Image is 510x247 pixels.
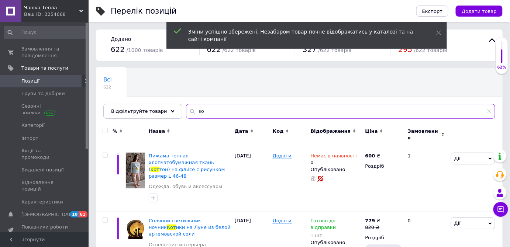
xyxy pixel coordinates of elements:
[311,166,362,173] div: Опубліковано
[21,103,68,116] span: Сезонні знижки
[311,153,357,161] span: Немає в наявності
[408,128,440,141] span: Замовлення
[365,153,375,159] b: 600
[70,211,79,218] span: 10
[273,128,284,135] span: Код
[365,218,375,223] b: 779
[311,239,362,246] div: Опубліковано
[273,218,292,224] span: Додати
[149,218,231,237] a: Соляной светильник-ночникКотики на Луне из белой артемовской соли
[235,128,248,135] span: Дата
[126,47,163,53] span: / 1000 товарів
[365,218,380,224] div: ₴
[149,183,222,190] a: Одежда, обувь и аксессуары
[233,147,271,212] div: [DATE]
[454,220,461,226] span: Дії
[311,233,362,238] div: 1 шт.
[311,218,336,232] span: Готово до відправки
[111,7,177,15] div: Перелік позицій
[149,167,225,179] span: тон) на флисе с рисунком размер L 46-48
[21,135,38,142] span: Імпорт
[21,122,45,129] span: Категорії
[422,8,443,14] span: Експорт
[21,90,65,97] span: Групи та добірки
[4,26,87,39] input: Пошук
[151,167,159,172] span: кот
[493,202,508,217] button: Чат з покупцем
[21,211,76,218] span: [DEMOGRAPHIC_DATA]
[456,6,503,17] button: Додати товар
[111,108,167,114] span: Відфільтруйте товари
[126,153,145,188] img: Пижама теплая хлопчатобумажная ткань (коттон) на флисе с рисунком размер L 46-48
[311,153,357,166] div: 0
[103,84,112,90] span: 622
[365,234,402,241] div: Роздріб
[186,104,495,119] input: Пошук по назві позиції, артикулу і пошуковим запитам
[149,128,165,135] span: Назва
[311,128,351,135] span: Відображення
[365,153,380,159] div: ₴
[365,128,378,135] span: Ціна
[125,218,145,243] img: Соляной светильник-ночник Котики на Луне из белой артемовской соли
[21,179,68,192] span: Відновлення позицій
[111,36,131,42] span: Додано
[403,147,449,212] div: 1
[21,167,64,173] span: Видалені позиції
[273,153,292,159] span: Додати
[416,6,449,17] button: Експорт
[21,147,68,161] span: Акції та промокоди
[149,153,225,179] a: Пижама теплая хлопчатобумажная ткань (коттон) на флисе с рисунком размер L 46-48
[462,8,497,14] span: Додати товар
[365,163,402,170] div: Роздріб
[167,225,176,230] span: Кот
[365,224,380,231] div: 820 ₴
[113,128,117,135] span: %
[21,65,68,72] span: Товари та послуги
[103,76,112,83] span: Всі
[21,199,63,205] span: Характеристики
[24,4,79,11] span: Чашка Тепла
[24,11,89,18] div: Ваш ID: 3254668
[79,211,87,218] span: 61
[149,225,231,237] span: ики на Луне из белой артемовской соли
[496,65,508,70] div: 62%
[149,153,214,172] span: Пижама теплая хлопчатобумажная ткань (
[188,28,418,43] div: Зміни успішно збережені. Незабаром товар почне відображатись у каталозі та на сайті компанії
[454,156,461,161] span: Дії
[149,218,203,230] span: Соляной светильник-ночник
[21,224,68,237] span: Показники роботи компанії
[21,46,68,59] span: Замовлення та повідомлення
[111,45,125,54] span: 622
[21,78,39,84] span: Позиції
